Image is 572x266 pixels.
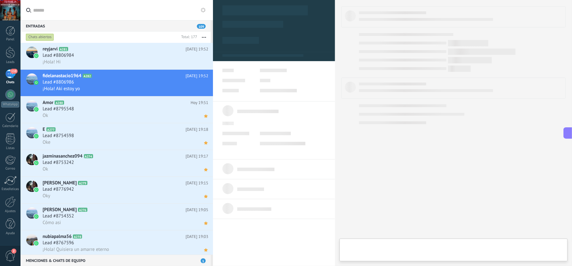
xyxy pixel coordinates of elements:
span: [DATE] 19:03 [186,234,208,240]
div: Ayuda [1,231,20,235]
span: Ok [43,166,48,172]
div: Correo [1,167,20,171]
span: Lead #8753242 [43,159,74,166]
span: reyjarvi [43,46,58,52]
span: Lead #8754598 [43,133,74,139]
span: [DATE] 19:18 [186,126,208,133]
span: Cómo asi [43,220,61,226]
div: Ajustes [1,209,20,213]
span: [PERSON_NAME] [43,180,77,186]
div: Calendario [1,124,20,128]
a: avataricon[PERSON_NAME]A279[DATE] 19:15Lead #8776942Oky [21,177,213,203]
button: Más [197,32,211,43]
span: 109 [197,24,206,29]
img: icon [34,134,38,138]
span: A279 [78,181,87,185]
span: A278 [73,234,82,239]
span: A280 [55,101,64,105]
div: Panel [1,38,20,42]
span: Lead #8806984 [43,52,74,59]
a: avatariconreyjarviA281[DATE] 19:52Lead #8806984¡Hola! Hi [21,43,213,69]
div: Chats abiertos [26,33,54,41]
span: [DATE] 19:05 [186,207,208,213]
span: 2 [11,249,16,254]
span: A281 [59,47,68,51]
span: [DATE] 19:15 [186,180,208,186]
a: avatariconfidelanastacio1964A282[DATE] 19:52Lead #8806986¡Hola! Aki estoy yo [21,70,213,96]
span: Oke [43,139,50,145]
span: ¡Hola! Aki estoy yo [43,86,80,92]
span: Lead #8776942 [43,186,74,193]
div: Menciones & Chats de equipo [21,255,211,266]
div: Total: 177 [179,34,197,40]
span: 1 [201,258,206,263]
span: Lead #8806986 [43,79,74,85]
span: [DATE] 19:52 [186,46,208,52]
a: avatariconjazminasanchez094A274[DATE] 19:17Lead #8753242Ok [21,150,213,176]
div: WhatsApp [1,101,19,107]
span: Hoy 19:51 [191,100,208,106]
img: icon [34,214,38,219]
span: 110 [10,69,17,74]
img: icon [34,54,38,58]
div: Leads [1,60,20,64]
div: Chats [1,80,20,84]
span: nubiapalma56 [43,234,72,240]
span: [DATE] 19:52 [186,73,208,79]
div: Listas [1,146,20,150]
span: A274 [84,154,93,158]
span: [DATE] 19:17 [186,153,208,159]
span: [PERSON_NAME] [43,207,77,213]
img: icon [34,188,38,192]
a: avatariconAmorA280Hoy 19:51Lead #8795548Ok [21,96,213,123]
a: avatariconnubiapalma56A278[DATE] 19:03Lead #8767596¡Hola! Quisiera un amarre eterno [21,230,213,257]
span: Lead #8795548 [43,106,74,112]
span: Oky [43,193,50,199]
span: A277 [46,127,56,131]
a: avatariconEA277[DATE] 19:18Lead #8754598Oke [21,123,213,150]
span: ¡Hola! Hi [43,59,61,65]
span: A282 [83,74,92,78]
div: Estadísticas [1,187,20,191]
img: icon [34,80,38,85]
span: Lead #8754352 [43,213,74,219]
a: avataricon[PERSON_NAME]A276[DATE] 19:05Lead #8754352Cómo asi [21,204,213,230]
span: Amor [43,100,53,106]
span: ¡Hola! Quisiera un amarre eterno [43,246,109,252]
span: fidelanastacio1964 [43,73,81,79]
span: A276 [78,208,87,212]
img: icon [34,241,38,246]
img: icon [34,161,38,165]
span: Ok [43,113,48,119]
img: icon [34,107,38,112]
span: jazminasanchez094 [43,153,83,159]
span: Lead #8767596 [43,240,74,246]
span: E [43,126,45,133]
div: Entradas [21,20,211,32]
